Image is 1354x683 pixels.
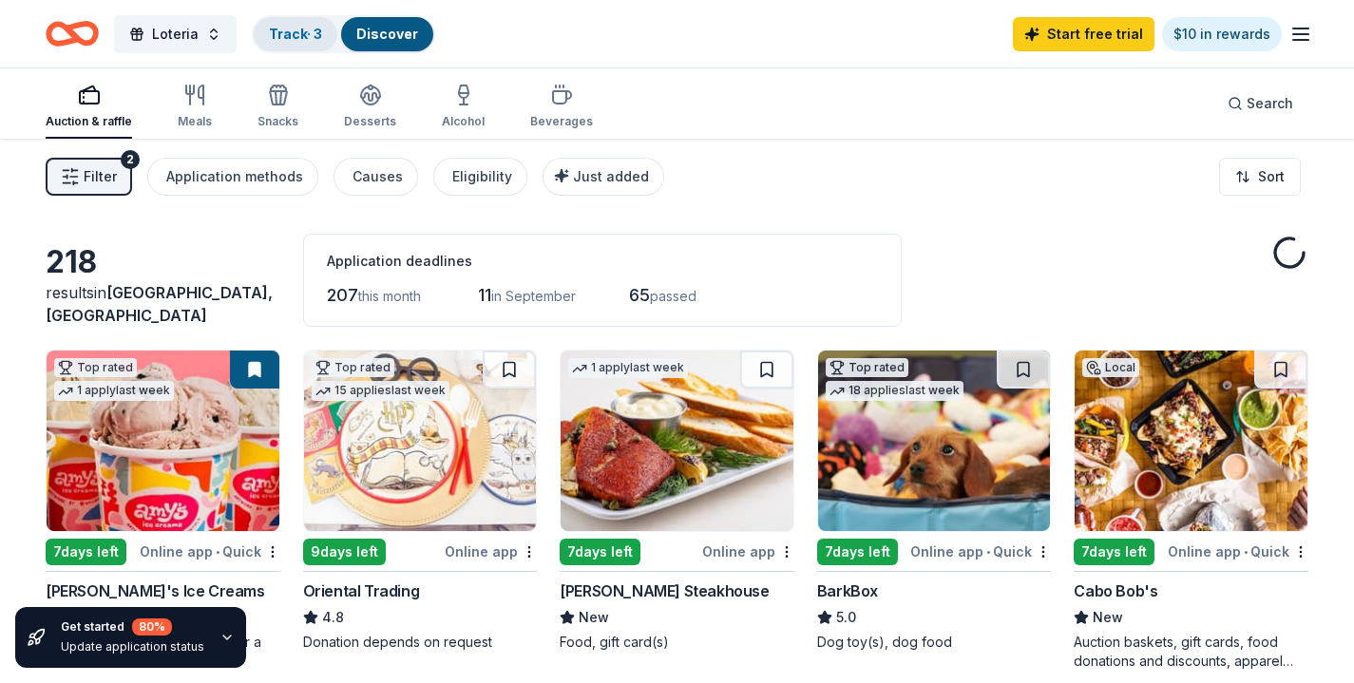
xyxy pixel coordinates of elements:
[702,540,794,563] div: Online app
[46,114,132,129] div: Auction & raffle
[445,540,537,563] div: Online app
[568,358,688,378] div: 1 apply last week
[442,114,485,129] div: Alcohol
[986,544,990,560] span: •
[560,539,640,565] div: 7 days left
[629,285,650,305] span: 65
[817,350,1052,652] a: Image for BarkBoxTop rated18 applieslast week7days leftOnline app•QuickBarkBox5.0Dog toy(s), dog ...
[579,606,609,629] span: New
[358,288,421,304] span: this month
[303,350,538,652] a: Image for Oriental TradingTop rated15 applieslast week9days leftOnline appOriental Trading4.8Dona...
[910,540,1051,563] div: Online app Quick
[817,579,878,602] div: BarkBox
[1258,165,1285,188] span: Sort
[84,165,117,188] span: Filter
[47,351,279,531] img: Image for Amy's Ice Creams
[1093,606,1123,629] span: New
[560,579,769,602] div: [PERSON_NAME] Steakhouse
[543,158,664,196] button: Just added
[303,579,420,602] div: Oriental Trading
[327,285,358,305] span: 207
[560,350,794,652] a: Image for Perry's Steakhouse1 applylast week7days leftOnline app[PERSON_NAME] SteakhouseNewFood, ...
[46,579,265,602] div: [PERSON_NAME]'s Ice Creams
[322,606,344,629] span: 4.8
[818,351,1051,531] img: Image for BarkBox
[491,288,576,304] span: in September
[826,381,963,401] div: 18 applies last week
[334,158,418,196] button: Causes
[1074,350,1308,671] a: Image for Cabo Bob'sLocal7days leftOnline app•QuickCabo Bob'sNewAuction baskets, gift cards, food...
[257,76,298,139] button: Snacks
[327,250,878,273] div: Application deadlines
[54,381,174,401] div: 1 apply last week
[132,618,172,636] div: 80 %
[478,285,491,305] span: 11
[1074,633,1308,671] div: Auction baskets, gift cards, food donations and discounts, apparel and promotional items
[257,114,298,129] div: Snacks
[46,11,99,56] a: Home
[817,633,1052,652] div: Dog toy(s), dog food
[114,15,237,53] button: Loteria
[46,281,280,327] div: results
[304,351,537,531] img: Image for Oriental Trading
[46,243,280,281] div: 218
[1247,92,1293,115] span: Search
[573,168,649,184] span: Just added
[1074,539,1154,565] div: 7 days left
[1082,358,1139,377] div: Local
[530,114,593,129] div: Beverages
[1168,540,1308,563] div: Online app Quick
[178,76,212,139] button: Meals
[61,618,204,636] div: Get started
[1244,544,1248,560] span: •
[1074,579,1157,602] div: Cabo Bob's
[836,606,856,629] span: 5.0
[46,158,132,196] button: Filter2
[303,633,538,652] div: Donation depends on request
[269,26,322,42] a: Track· 3
[1075,351,1307,531] img: Image for Cabo Bob's
[46,76,132,139] button: Auction & raffle
[46,539,126,565] div: 7 days left
[650,288,696,304] span: passed
[1212,85,1308,123] button: Search
[1013,17,1154,51] a: Start free trial
[561,351,793,531] img: Image for Perry's Steakhouse
[817,539,898,565] div: 7 days left
[356,26,418,42] a: Discover
[166,165,303,188] div: Application methods
[1219,158,1301,196] button: Sort
[1162,17,1282,51] a: $10 in rewards
[560,633,794,652] div: Food, gift card(s)
[216,544,219,560] span: •
[54,358,137,377] div: Top rated
[312,381,449,401] div: 15 applies last week
[178,114,212,129] div: Meals
[530,76,593,139] button: Beverages
[452,165,512,188] div: Eligibility
[46,350,280,671] a: Image for Amy's Ice CreamsTop rated1 applylast week7days leftOnline app•Quick[PERSON_NAME]'s Ice ...
[252,15,435,53] button: Track· 3Discover
[147,158,318,196] button: Application methods
[46,283,273,325] span: [GEOGRAPHIC_DATA], [GEOGRAPHIC_DATA]
[433,158,527,196] button: Eligibility
[121,150,140,169] div: 2
[826,358,908,377] div: Top rated
[312,358,394,377] div: Top rated
[442,76,485,139] button: Alcohol
[152,23,199,46] span: Loteria
[46,283,273,325] span: in
[344,114,396,129] div: Desserts
[353,165,403,188] div: Causes
[61,639,204,655] div: Update application status
[344,76,396,139] button: Desserts
[140,540,280,563] div: Online app Quick
[303,539,386,565] div: 9 days left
